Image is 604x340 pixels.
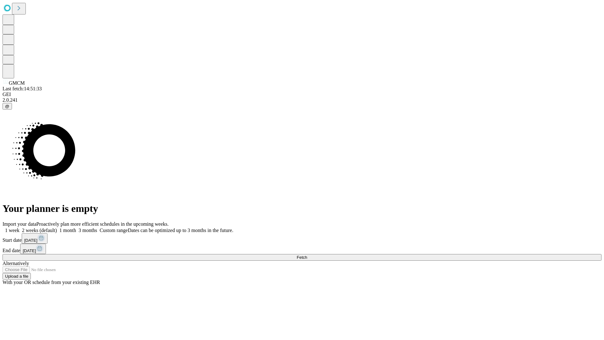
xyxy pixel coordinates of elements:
[5,228,20,233] span: 1 week
[24,238,37,243] span: [DATE]
[3,92,601,97] div: GEI
[3,233,601,244] div: Start date
[79,228,97,233] span: 3 months
[9,80,25,86] span: GMCM
[3,203,601,214] h1: Your planner is empty
[100,228,128,233] span: Custom range
[3,221,36,227] span: Import your data
[3,261,29,266] span: Alternatively
[23,248,36,253] span: [DATE]
[5,104,9,109] span: @
[128,228,233,233] span: Dates can be optimized up to 3 months in the future.
[22,233,48,244] button: [DATE]
[22,228,57,233] span: 2 weeks (default)
[3,103,12,110] button: @
[59,228,76,233] span: 1 month
[20,244,46,254] button: [DATE]
[3,97,601,103] div: 2.0.241
[297,255,307,260] span: Fetch
[3,254,601,261] button: Fetch
[3,280,100,285] span: With your OR schedule from your existing EHR
[3,244,601,254] div: End date
[3,273,31,280] button: Upload a file
[36,221,169,227] span: Proactively plan more efficient schedules in the upcoming weeks.
[3,86,42,91] span: Last fetch: 14:51:33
